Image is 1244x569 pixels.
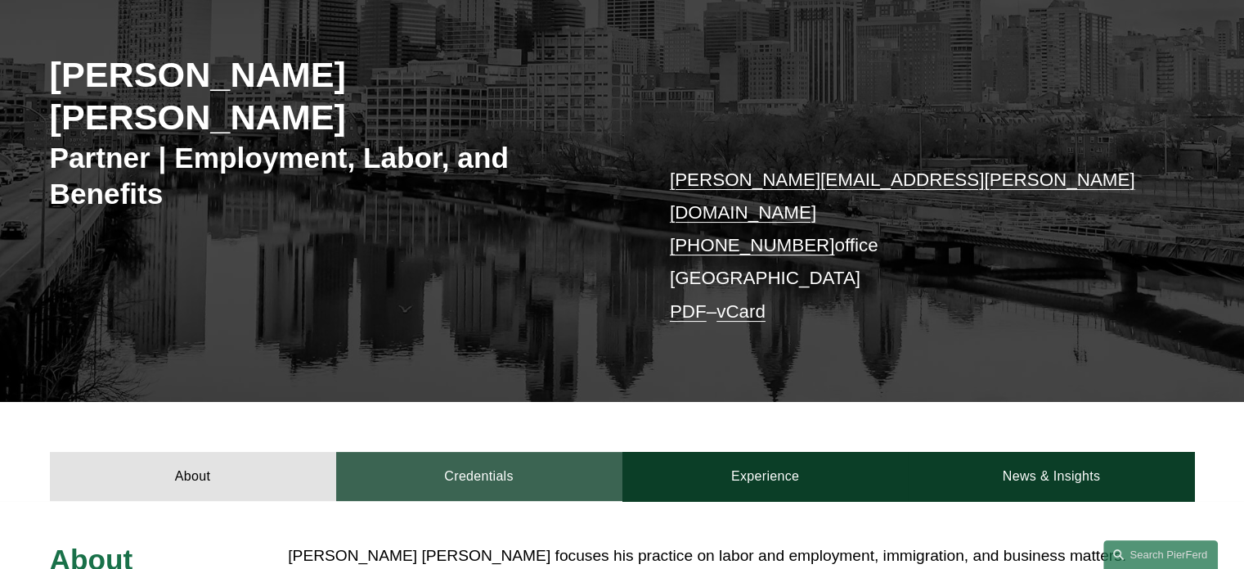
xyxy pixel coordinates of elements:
[670,164,1147,329] p: office [GEOGRAPHIC_DATA] –
[50,53,622,139] h2: [PERSON_NAME] [PERSON_NAME]
[1103,540,1218,569] a: Search this site
[50,140,622,211] h3: Partner | Employment, Labor, and Benefits
[716,301,766,322] a: vCard
[670,235,835,255] a: [PHONE_NUMBER]
[908,452,1194,501] a: News & Insights
[622,452,909,501] a: Experience
[670,169,1135,223] a: [PERSON_NAME][EMAIL_ADDRESS][PERSON_NAME][DOMAIN_NAME]
[50,452,336,501] a: About
[336,452,622,501] a: Credentials
[670,301,707,322] a: PDF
